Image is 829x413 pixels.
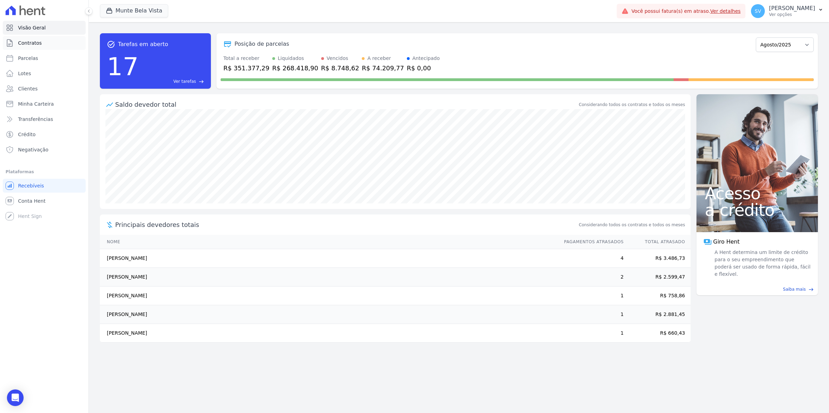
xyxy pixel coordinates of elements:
[115,100,578,109] div: Saldo devedor total
[142,78,204,85] a: Ver tarefas east
[624,268,691,287] td: R$ 2.599,47
[624,249,691,268] td: R$ 3.486,73
[407,63,440,73] div: R$ 0,00
[115,220,578,229] span: Principais devedores totais
[18,85,37,92] span: Clientes
[18,24,46,31] span: Visão Geral
[3,194,86,208] a: Conta Hent
[223,63,270,73] div: R$ 351.377,29
[118,40,168,49] span: Tarefas em aberto
[100,4,168,17] button: Munte Bela Vista
[579,222,685,228] span: Considerando todos os contratos e todos os meses
[3,97,86,111] a: Minha Carteira
[234,40,289,48] div: Posição de parcelas
[412,55,440,62] div: Antecipado
[18,70,31,77] span: Lotes
[624,305,691,324] td: R$ 2.881,45
[557,324,624,343] td: 1
[631,8,741,15] span: Você possui fatura(s) em atraso.
[557,268,624,287] td: 2
[18,182,44,189] span: Recebíveis
[3,67,86,80] a: Lotes
[223,55,270,62] div: Total a receber
[3,112,86,126] a: Transferências
[3,179,86,193] a: Recebíveis
[3,82,86,96] a: Clientes
[199,79,204,84] span: east
[173,78,196,85] span: Ver tarefas
[100,324,557,343] td: [PERSON_NAME]
[557,249,624,268] td: 4
[107,40,115,49] span: task_alt
[624,287,691,305] td: R$ 758,86
[272,63,318,73] div: R$ 268.418,90
[3,143,86,157] a: Negativação
[557,305,624,324] td: 1
[100,268,557,287] td: [PERSON_NAME]
[579,102,685,108] div: Considerando todos os contratos e todos os meses
[3,51,86,65] a: Parcelas
[107,49,139,85] div: 17
[809,287,814,292] span: east
[3,21,86,35] a: Visão Geral
[769,12,815,17] p: Ver opções
[624,324,691,343] td: R$ 660,43
[18,131,36,138] span: Crédito
[100,249,557,268] td: [PERSON_NAME]
[3,128,86,141] a: Crédito
[557,235,624,249] th: Pagamentos Atrasados
[713,249,811,278] span: A Hent determina um limite de crédito para o seu empreendimento que poderá ser usado de forma ráp...
[701,286,814,292] a: Saiba mais east
[710,8,741,14] a: Ver detalhes
[100,287,557,305] td: [PERSON_NAME]
[100,235,557,249] th: Nome
[6,168,83,176] div: Plataformas
[18,197,45,204] span: Conta Hent
[783,286,806,292] span: Saiba mais
[18,55,38,62] span: Parcelas
[3,36,86,50] a: Contratos
[705,202,810,218] span: a crédito
[18,39,42,46] span: Contratos
[18,146,49,153] span: Negativação
[713,238,740,246] span: Giro Hent
[278,55,304,62] div: Liquidados
[624,235,691,249] th: Total Atrasado
[18,100,54,107] span: Minha Carteira
[745,1,829,21] button: SV [PERSON_NAME] Ver opções
[705,185,810,202] span: Acesso
[362,63,404,73] div: R$ 74.209,77
[7,389,24,406] div: Open Intercom Messenger
[18,116,53,123] span: Transferências
[327,55,348,62] div: Vencidos
[321,63,359,73] div: R$ 8.748,62
[100,305,557,324] td: [PERSON_NAME]
[769,5,815,12] p: [PERSON_NAME]
[755,9,761,14] span: SV
[557,287,624,305] td: 1
[367,55,391,62] div: A receber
